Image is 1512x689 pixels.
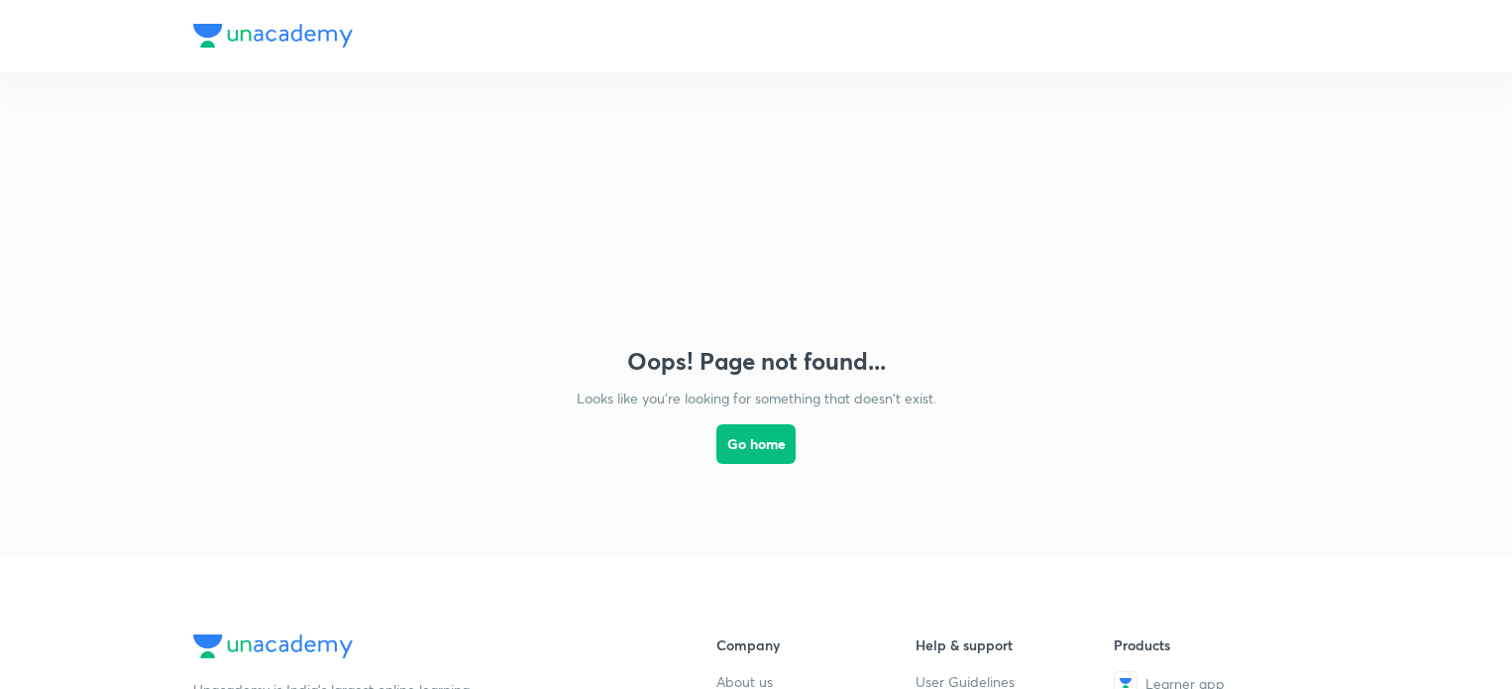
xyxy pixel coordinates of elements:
[716,424,796,464] button: Go home
[627,347,886,376] h3: Oops! Page not found...
[193,634,653,663] a: Company Logo
[1114,634,1313,655] h6: Products
[716,408,796,516] a: Go home
[577,388,936,408] p: Looks like you're looking for something that doesn't exist.
[916,634,1115,655] h6: Help & support
[558,111,954,323] img: error
[193,24,353,48] img: Company Logo
[193,634,353,658] img: Company Logo
[716,634,916,655] h6: Company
